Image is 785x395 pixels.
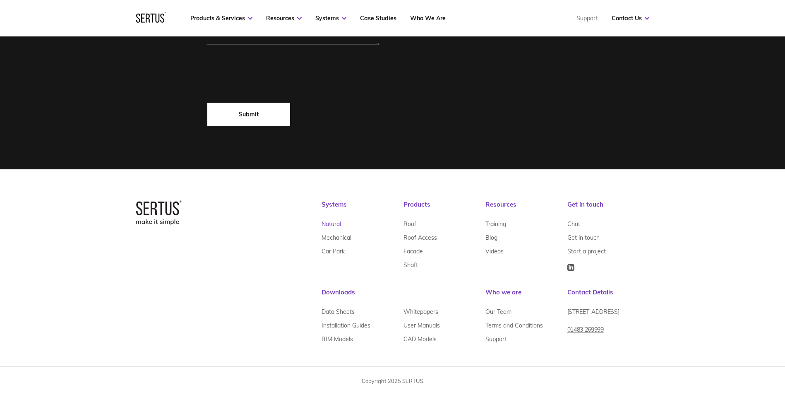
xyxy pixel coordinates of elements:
[360,14,396,22] a: Case Studies
[485,318,543,332] a: Terms and Conditions
[567,264,574,271] img: Icon
[322,332,353,346] a: BIM Models
[207,103,290,126] input: Submit
[322,200,403,217] div: Systems
[403,258,418,272] a: Shaft
[403,318,440,332] a: User Manuals
[322,305,355,318] a: Data Sheets
[567,200,649,217] div: Get in touch
[576,14,598,22] a: Support
[567,244,606,258] a: Start a project
[485,244,504,258] a: Videos
[322,231,351,244] a: Mechanical
[567,323,604,343] a: 01483 269999
[410,14,446,22] a: Who We Are
[403,200,485,217] div: Products
[485,305,511,318] a: Our Team
[403,332,437,346] a: CAD Models
[322,318,370,332] a: Installation Guides
[322,217,341,231] a: Natural
[315,14,346,22] a: Systems
[136,200,182,225] img: logo-box-2bec1e6d7ed5feb70a4f09a85fa1bbdd.png
[567,217,580,231] a: Chat
[322,288,485,305] div: Downloads
[485,231,497,244] a: Blog
[636,299,785,395] iframe: Chat Widget
[485,332,507,346] a: Support
[403,244,423,258] a: Facade
[612,14,649,22] a: Contact Us
[567,288,649,305] div: Contact Details
[485,217,506,231] a: Training
[485,288,567,305] div: Who we are
[403,217,416,231] a: Roof
[190,14,252,22] a: Products & Services
[567,308,619,316] span: [STREET_ADDRESS]
[266,14,302,22] a: Resources
[322,244,345,258] a: Car Park
[403,305,438,318] a: Whitepapers
[567,231,600,244] a: Get in touch
[403,231,437,244] a: Roof Access
[485,200,567,217] div: Resources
